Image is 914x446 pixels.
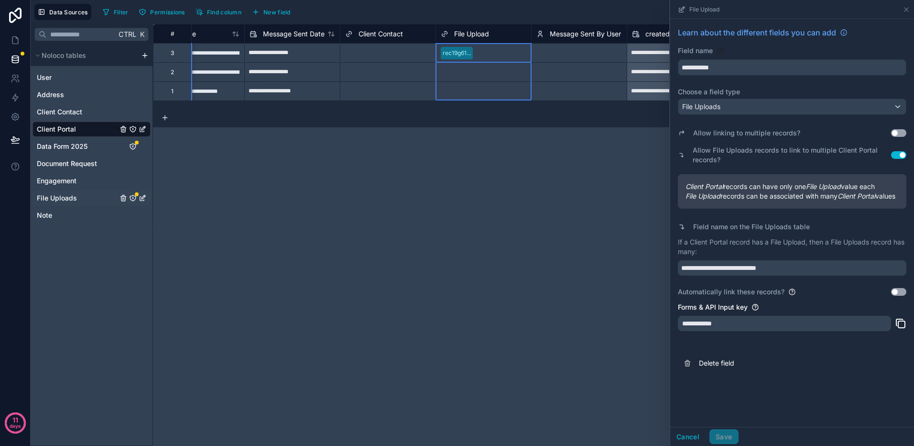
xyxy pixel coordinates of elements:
[34,4,91,20] button: Data Sources
[806,182,841,190] em: File Upload
[135,5,192,19] a: Permissions
[454,29,489,39] span: File Upload
[150,9,185,16] span: Permissions
[693,128,800,138] label: Allow linking to multiple records?
[678,353,906,374] button: Delete field
[10,419,21,433] p: days
[49,9,88,16] span: Data Sources
[249,5,294,19] button: New field
[685,192,720,200] em: File Upload
[359,29,403,39] span: Client Contact
[678,237,906,256] p: If a Client Portal record has a File Upload, then a File Uploads record has many:
[678,302,748,312] label: Forms & API Input key
[12,415,18,425] p: 11
[685,182,723,190] em: Client Portal
[678,46,713,56] label: Field name
[678,27,848,38] a: Learn about the different fields you can add
[682,102,720,111] span: File Uploads
[192,5,245,19] button: Find column
[263,9,291,16] span: New field
[139,31,145,38] span: K
[171,68,174,76] div: 2
[114,9,129,16] span: Filter
[678,27,836,38] span: Learn about the different fields you can add
[678,87,906,97] label: Choose a field type
[678,287,784,297] label: Automatically link these records?
[699,358,837,368] span: Delete field
[99,5,132,19] button: Filter
[171,88,174,95] div: 1
[838,192,875,200] em: Client Portal
[550,29,621,39] span: Message Sent By User
[118,28,137,40] span: Ctrl
[207,9,241,16] span: Find column
[693,222,810,232] label: Field name on the File Uploads table
[685,191,899,201] span: records can be associated with many values
[645,29,678,39] span: created at
[161,30,184,37] div: #
[693,145,891,165] label: Allow File Uploads records to link to multiple Client Portal records?
[670,429,706,445] button: Cancel
[685,182,899,191] span: records can have only one value each
[171,49,174,57] div: 3
[678,99,906,115] button: File Uploads
[443,49,471,57] div: rec19g61...
[135,5,188,19] button: Permissions
[263,29,325,39] span: Message Sent Date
